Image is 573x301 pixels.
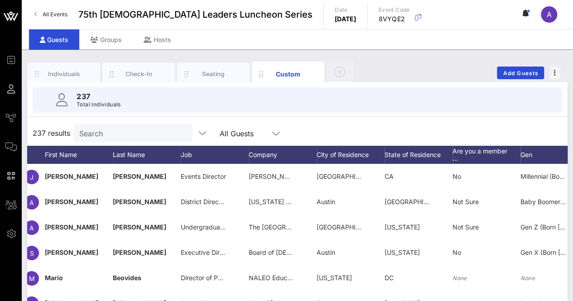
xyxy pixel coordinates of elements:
span: 75th [DEMOGRAPHIC_DATA] Leaders Luncheon Series [78,8,313,21]
span: Austin [317,248,335,256]
div: Check-In [119,70,159,78]
span: CA [385,172,394,180]
span: Executive Director [181,248,235,256]
div: Individuals [44,70,84,78]
div: All Guests [214,124,287,142]
span: DC [385,274,394,282]
span: [PERSON_NAME] [45,172,98,180]
div: Are you a member … [453,146,520,164]
span: A [29,199,34,206]
p: [DATE] [335,14,356,24]
span: [PERSON_NAME] [113,223,166,231]
span: No [453,248,461,256]
i: None [453,275,467,282]
div: State of Residence [385,146,453,164]
span: [PERSON_NAME] [45,223,98,231]
div: Groups [79,29,133,50]
div: Hosts [133,29,182,50]
span: Add Guests [503,70,539,76]
button: Add Guests [497,67,544,79]
span: [PERSON_NAME] [113,248,166,256]
span: [PERSON_NAME] Consulting [249,172,334,180]
span: [US_STATE] [385,223,420,231]
div: City of Residence [317,146,385,164]
span: [US_STATE] House of Representatives [249,198,362,205]
span: A [547,10,552,19]
a: All Events [29,7,73,22]
span: Not Sure [453,198,479,205]
span: All Events [43,11,67,18]
span: [GEOGRAPHIC_DATA] [385,198,449,205]
div: Last Name [113,146,181,164]
div: Job [181,146,249,164]
div: Guests [29,29,79,50]
span: 237 results [33,128,70,139]
span: Events Director [181,172,226,180]
p: 8VYQE2 [379,14,410,24]
span: [PERSON_NAME] [45,248,98,256]
span: Mario [45,274,63,282]
span: No [453,172,461,180]
div: First Name [45,146,113,164]
span: [PERSON_NAME] [113,172,166,180]
span: Not Sure [453,223,479,231]
span: NALEO Educational Fund [249,274,323,282]
span: [GEOGRAPHIC_DATA] [317,172,381,180]
div: A [541,6,557,23]
span: M [29,275,35,282]
span: Undergraduate Student [181,223,251,231]
i: None [520,275,535,282]
p: Event Code [379,5,410,14]
span: [PERSON_NAME] [113,198,166,205]
span: A [29,224,34,232]
div: Custom [268,69,308,79]
span: [US_STATE] [317,274,352,282]
span: District Director [181,198,227,205]
span: The [GEOGRAPHIC_DATA][US_STATE] [249,223,362,231]
p: 237 [77,91,121,102]
span: Austin [317,198,335,205]
div: All Guests [220,129,254,138]
span: Director of Policy and Legislative Affairs [181,274,299,282]
span: [GEOGRAPHIC_DATA] [317,223,381,231]
div: Company [249,146,317,164]
p: Total Individuals [77,100,121,109]
span: [PERSON_NAME] [45,198,98,205]
p: Date [335,5,356,14]
div: Seating [193,70,234,78]
span: Board of [DEMOGRAPHIC_DATA] Legislative Leaders [249,248,406,256]
span: Beovides [113,274,141,282]
span: [US_STATE] [385,248,420,256]
span: S [30,249,34,257]
span: J [30,173,34,181]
